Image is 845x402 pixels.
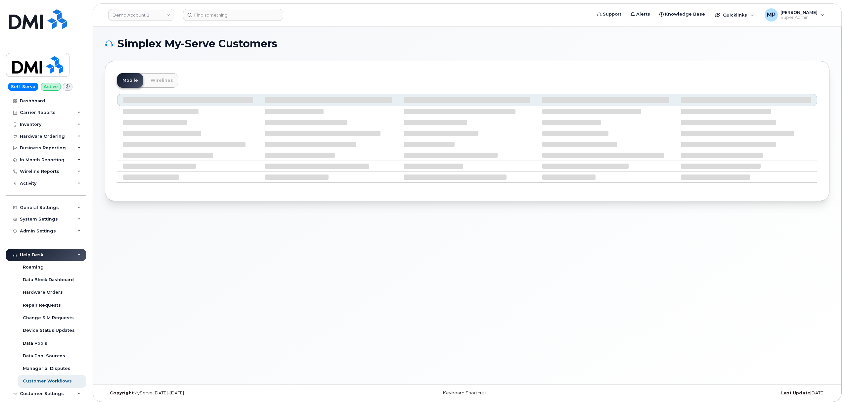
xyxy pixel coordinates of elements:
strong: Last Update [781,390,810,395]
div: [DATE] [588,390,829,396]
strong: Copyright [110,390,134,395]
a: Keyboard Shortcuts [443,390,486,395]
div: MyServe [DATE]–[DATE] [105,390,346,396]
span: Simplex My-Serve Customers [117,39,277,49]
a: Wirelines [145,73,178,88]
a: Mobile [117,73,143,88]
